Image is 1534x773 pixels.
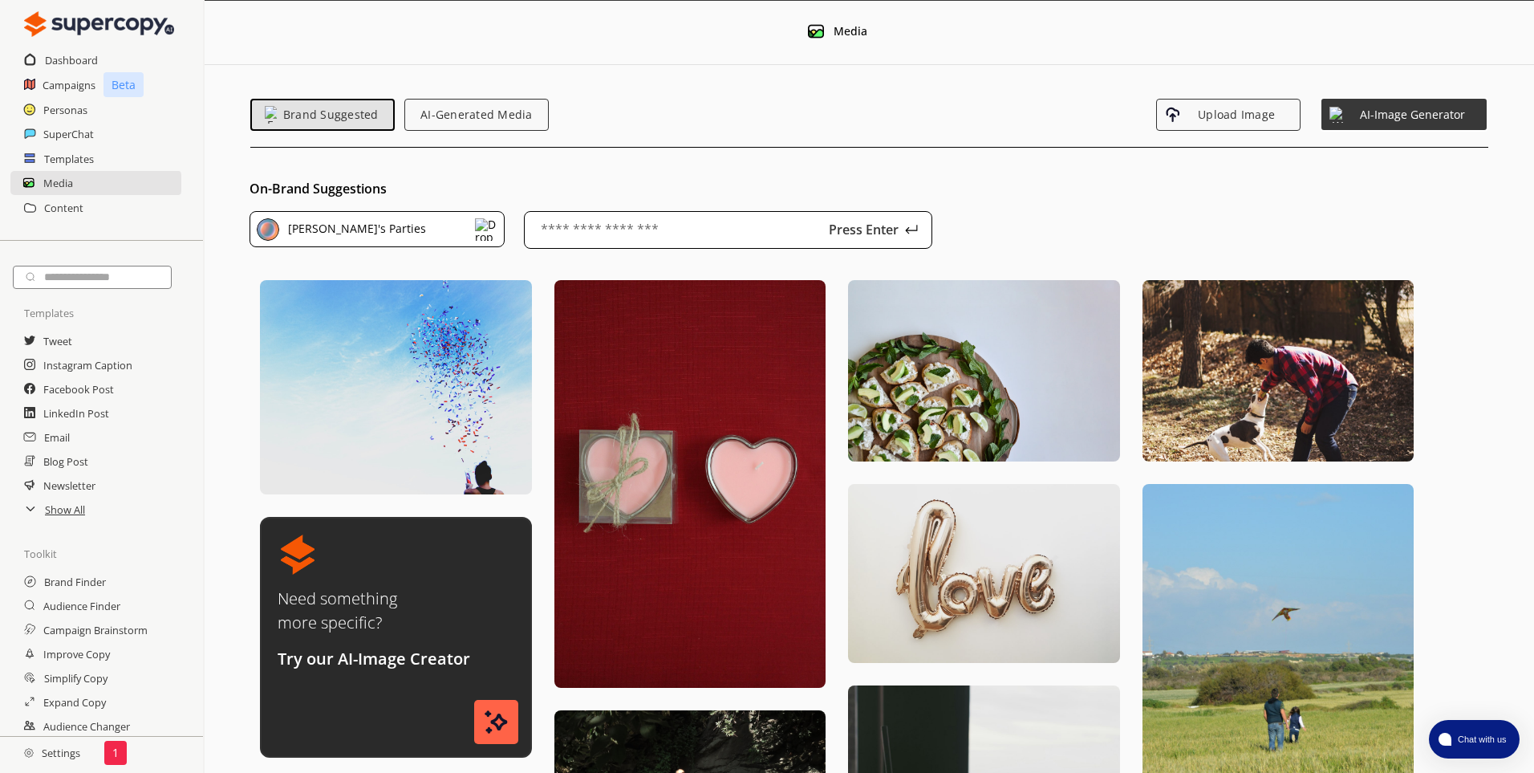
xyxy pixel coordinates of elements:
a: Media [43,171,73,195]
a: Campaign Brainstorm [43,618,148,642]
img: Media Icon [808,23,824,39]
img: Emoji Icon [265,106,277,124]
a: Simplify Copy [44,666,108,690]
a: Audience Finder [43,594,120,618]
p: 1 [112,747,119,759]
a: Audience Changer [43,714,130,738]
span: Chat with us [1451,733,1510,746]
img: Unsplash Image 14 [848,280,1120,462]
button: AI-Generated Media [404,99,549,131]
img: Close [24,748,34,758]
div: On-Brand Suggestions [250,182,1534,195]
a: Templates [44,147,94,171]
a: Brand Finder [44,570,106,594]
div: [PERSON_NAME]'s Parties [282,218,426,243]
button: Upload IconUpload Image [1156,99,1301,131]
a: Tweet [43,329,72,353]
div: Media [834,25,867,38]
a: Expand Copy [43,690,106,714]
span: AI-Image Generator [1345,108,1479,121]
img: Brand [257,218,279,241]
img: Close [24,8,174,40]
a: Dashboard [45,48,98,72]
img: AI Icon [278,535,318,575]
a: Instagram Caption [43,353,132,377]
a: Email [44,425,70,450]
img: Press Enter [905,223,918,236]
img: Weather Stars Icon [1329,107,1345,123]
button: atlas-launcher [1429,720,1520,759]
a: Personas [43,98,87,122]
a: Campaigns [43,73,95,97]
a: SuperChat [43,122,94,146]
button: Weather Stars IconAI-Image Generator [1320,97,1488,132]
img: Unsplash Image 8 [554,280,826,688]
button: Press Enter [841,220,924,239]
a: Content [44,196,83,220]
a: Blog Post [43,450,88,474]
img: Unsplash Image 1 [260,280,532,494]
img: Dropdown [475,218,497,241]
p: Beta [103,72,144,97]
img: Unsplash Image 22 [1142,280,1414,462]
img: Upload Icon [1165,107,1181,123]
a: Facebook Post [43,377,114,401]
a: Show All [45,498,85,522]
span: Brand Suggested [277,108,385,121]
span: AI-Generated Media [413,108,540,121]
img: Unsplash Image 15 [848,484,1120,663]
a: LinkedIn Post [43,401,109,425]
button: Emoji IconBrand Suggested [250,99,395,131]
a: Newsletter [43,474,95,498]
a: Improve Copy [43,642,110,666]
p: Try our AI-Image Creator [278,647,470,671]
img: Weather Stars Icon [485,702,508,742]
p: Press Enter [823,223,903,236]
p: Need something more specific? [278,587,398,635]
span: Upload Image [1181,108,1292,121]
